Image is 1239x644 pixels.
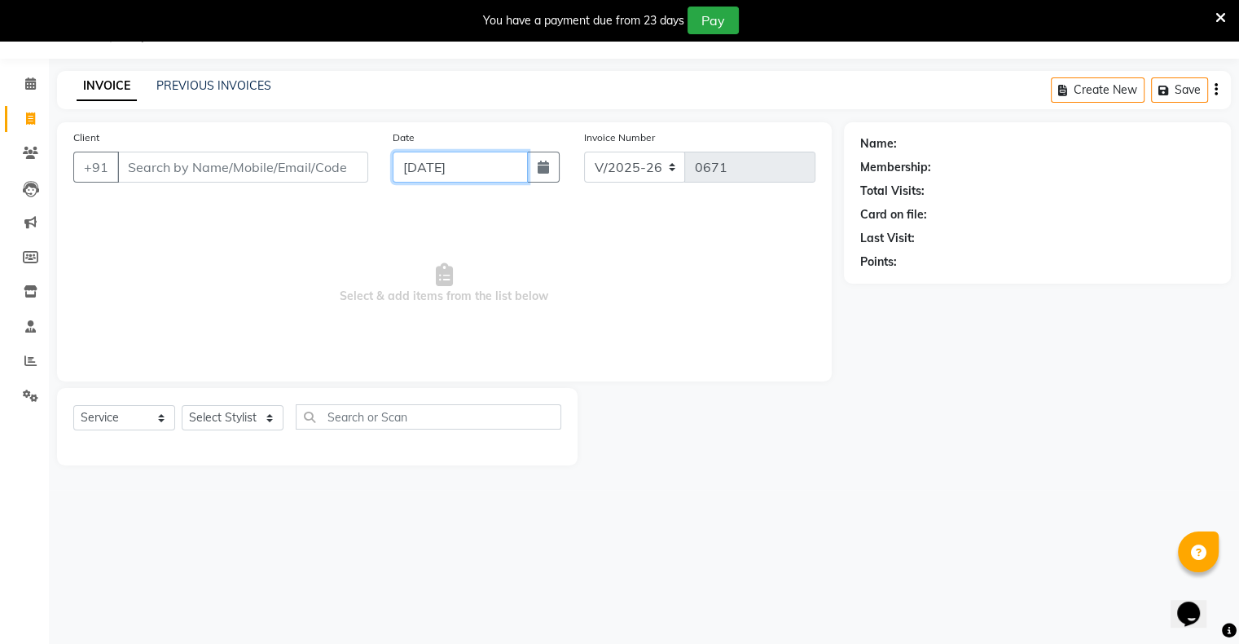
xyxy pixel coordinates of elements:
span: Select & add items from the list below [73,202,815,365]
div: Membership: [860,159,931,176]
div: Points: [860,254,897,271]
div: Last Visit: [860,230,915,247]
button: Create New [1051,77,1145,103]
div: Name: [860,135,897,152]
button: Pay [688,7,739,34]
a: INVOICE [77,72,137,101]
label: Invoice Number [584,130,655,145]
button: +91 [73,152,119,183]
input: Search or Scan [296,404,561,430]
a: PREVIOUS INVOICES [156,78,271,93]
label: Client [73,130,99,145]
input: Search by Name/Mobile/Email/Code [117,152,368,183]
div: You have a payment due from 23 days [483,12,684,29]
button: Save [1151,77,1208,103]
iframe: chat widget [1171,579,1223,628]
label: Date [393,130,415,145]
div: Card on file: [860,206,927,223]
div: Total Visits: [860,183,925,200]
